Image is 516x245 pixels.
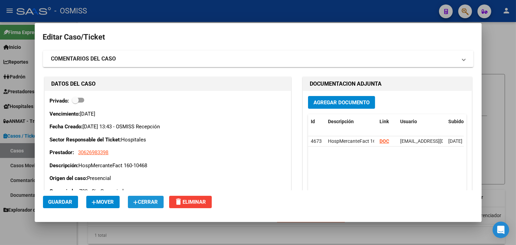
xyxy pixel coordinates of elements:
[86,196,120,208] button: Mover
[50,175,87,181] strong: Origen del caso:
[310,80,465,88] h1: DOCUMENTACION ADJUNTA
[377,114,397,129] datatable-header-cell: Link
[311,137,322,145] div: 4673
[52,81,96,87] strong: DATOS DEL CASO
[50,98,69,104] strong: Privado:
[133,199,158,205] span: Cerrar
[380,119,389,124] span: Link
[446,114,480,129] datatable-header-cell: Subido
[308,96,375,109] button: Agregar Documento
[50,123,286,131] p: [DATE] 13:43 - OSMISS Recepción
[128,196,164,208] button: Cerrar
[328,138,394,144] span: HospMercanteFact 160-10468
[448,138,462,144] span: [DATE]
[493,222,509,238] div: Open Intercom Messenger
[325,114,377,129] datatable-header-cell: Descripción
[380,138,389,144] a: DOC
[50,162,79,169] strong: Descripción:
[50,136,286,144] p: Hospitales
[311,119,315,124] span: Id
[50,174,286,182] p: Presencial
[43,31,473,44] h2: Editar Caso/Ticket
[48,199,73,205] span: Guardar
[308,114,325,129] datatable-header-cell: Id
[169,196,212,208] button: Eliminar
[314,99,370,106] span: Agregar Documento
[328,119,354,124] span: Descripción
[50,149,74,156] strong: Prestador:
[50,111,80,117] strong: Vencimiento:
[92,199,114,205] span: Mover
[448,119,464,124] span: Subido
[50,137,121,143] strong: Sector Responsable del Ticket:
[43,196,78,208] button: Guardar
[50,188,286,195] p: Z99 - Sin Gerenciador
[50,162,286,170] p: HospMercanteFact 160-10468
[400,119,417,124] span: Usuario
[50,110,286,118] p: [DATE]
[50,124,83,130] strong: Fecha Creado:
[78,149,109,156] span: 30626983398
[51,55,116,63] strong: COMENTARIOS DEL CASO
[397,114,446,129] datatable-header-cell: Usuario
[175,199,206,205] span: Eliminar
[175,198,183,206] mat-icon: delete
[43,51,473,67] mat-expansion-panel-header: COMENTARIOS DEL CASO
[50,188,79,194] strong: Gerenciador:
